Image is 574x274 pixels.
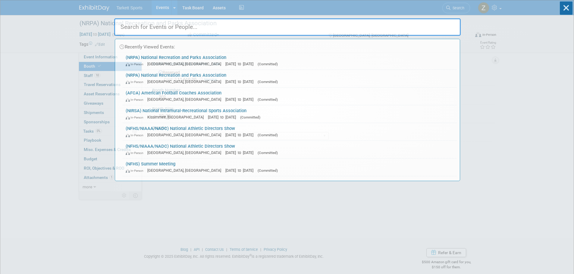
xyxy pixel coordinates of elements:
[126,115,146,119] span: In-Person
[123,141,457,158] a: (NFHS/NIAAA/NADC) National Athletic Directors Show In-Person [GEOGRAPHIC_DATA], [GEOGRAPHIC_DATA]...
[258,97,278,102] span: (Committed)
[225,62,256,66] span: [DATE] to [DATE]
[208,115,239,119] span: [DATE] to [DATE]
[126,80,146,84] span: In-Person
[258,151,278,155] span: (Committed)
[258,133,278,137] span: (Committed)
[258,168,278,173] span: (Committed)
[118,39,457,52] div: Recently Viewed Events:
[123,123,457,140] a: (NFHS/NIAAA/NADC) National Athletic Directors Show In-Person [GEOGRAPHIC_DATA], [GEOGRAPHIC_DATA]...
[258,80,278,84] span: (Committed)
[123,70,457,87] a: (NRPA) National Recreation and Parks Association In-Person [GEOGRAPHIC_DATA], [GEOGRAPHIC_DATA] [...
[258,62,278,66] span: (Committed)
[225,79,256,84] span: [DATE] to [DATE]
[126,169,146,173] span: In-Person
[240,115,260,119] span: (Committed)
[114,18,461,36] input: Search for Events or People...
[123,52,457,69] a: (NRPA) National Recreation and Parks Association In-Person [GEOGRAPHIC_DATA], [GEOGRAPHIC_DATA] [...
[126,62,146,66] span: In-Person
[126,151,146,155] span: In-Person
[126,98,146,102] span: In-Person
[147,115,207,119] span: Kissimmee, [GEOGRAPHIC_DATA]
[225,97,256,102] span: [DATE] to [DATE]
[225,133,256,137] span: [DATE] to [DATE]
[225,150,256,155] span: [DATE] to [DATE]
[126,133,146,137] span: In-Person
[147,79,224,84] span: [GEOGRAPHIC_DATA], [GEOGRAPHIC_DATA]
[147,133,224,137] span: [GEOGRAPHIC_DATA], [GEOGRAPHIC_DATA]
[147,150,224,155] span: [GEOGRAPHIC_DATA], [GEOGRAPHIC_DATA]
[147,168,224,173] span: [GEOGRAPHIC_DATA], [GEOGRAPHIC_DATA]
[123,88,457,105] a: (AFCA) American Football Coaches Association In-Person [GEOGRAPHIC_DATA], [GEOGRAPHIC_DATA] [DATE...
[123,105,457,123] a: (NIRSA) National Intramural-Recreational Sports Association In-Person Kissimmee, [GEOGRAPHIC_DATA...
[147,97,224,102] span: [GEOGRAPHIC_DATA], [GEOGRAPHIC_DATA]
[123,159,457,176] a: (NFHS) Summer Meeting In-Person [GEOGRAPHIC_DATA], [GEOGRAPHIC_DATA] [DATE] to [DATE] (Committed)
[147,62,224,66] span: [GEOGRAPHIC_DATA], [GEOGRAPHIC_DATA]
[225,168,256,173] span: [DATE] to [DATE]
